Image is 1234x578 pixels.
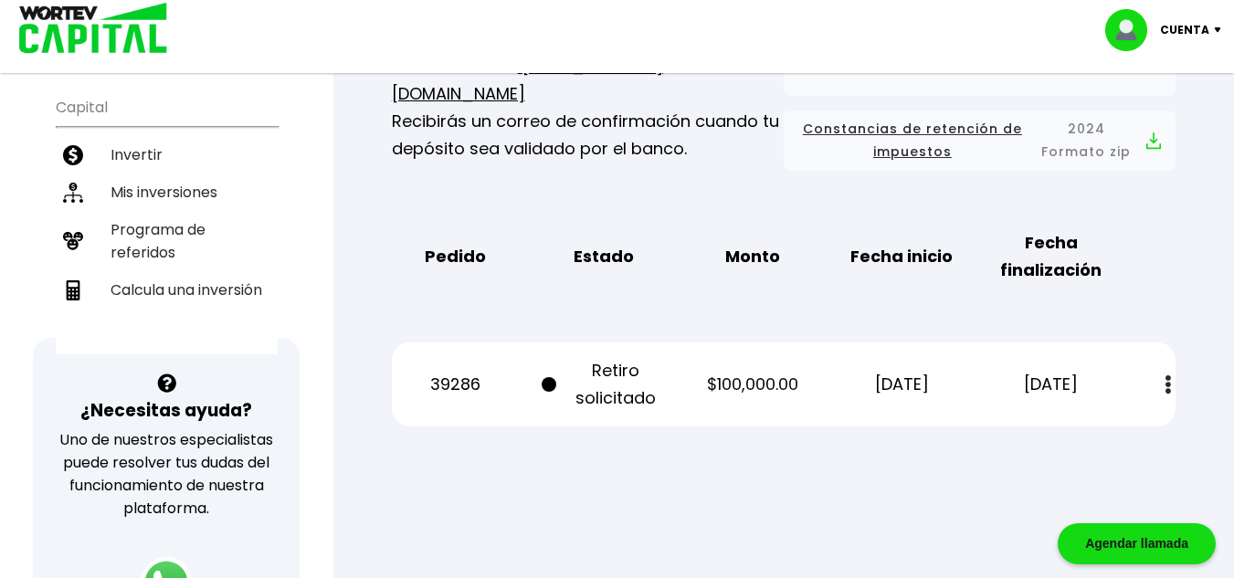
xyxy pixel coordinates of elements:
a: Calcula una inversión [56,271,278,309]
b: Fecha inicio [850,243,953,270]
b: Estado [574,243,634,270]
img: profile-image [1105,9,1160,51]
p: [DATE] [988,371,1113,398]
a: Invertir [56,136,278,173]
p: 39286 [393,371,518,398]
b: Fecha finalización [988,229,1113,284]
ul: Capital [56,87,278,354]
img: recomiendanos-icon.9b8e9327.svg [63,231,83,251]
span: Constancias de retención de impuestos [798,118,1027,163]
b: Monto [725,243,780,270]
img: invertir-icon.b3b967d7.svg [63,145,83,165]
p: $100,000.00 [691,371,816,398]
p: [DATE] [839,371,965,398]
a: Programa de referidos [56,211,278,271]
p: Uno de nuestros especialistas puede resolver tus dudas del funcionamiento de nuestra plataforma. [57,428,276,520]
b: Pedido [425,243,486,270]
a: Mis inversiones [56,173,278,211]
img: calculadora-icon.17d418c4.svg [63,280,83,300]
p: Retiro solicitado [542,357,667,412]
img: inversiones-icon.6695dc30.svg [63,183,83,203]
p: Recuerda enviar tu comprobante de tu transferencia a Recibirás un correo de confirmación cuando t... [392,26,784,163]
p: Cuenta [1160,16,1209,44]
button: Constancias de retención de impuestos2024 Formato zip [798,118,1161,163]
div: Agendar llamada [1058,523,1216,564]
img: icon-down [1209,27,1234,33]
h3: ¿Necesitas ayuda? [80,397,252,424]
